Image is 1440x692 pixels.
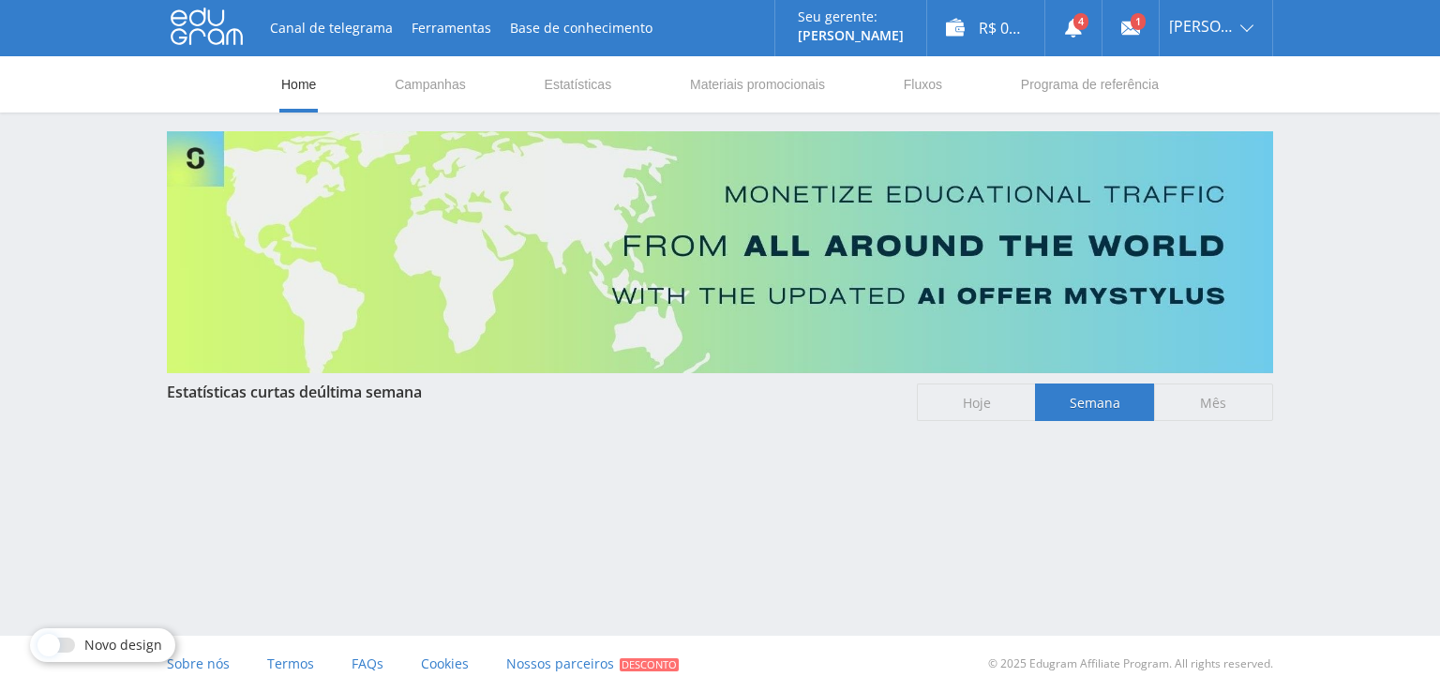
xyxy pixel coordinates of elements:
a: Materiais promocionais [688,56,827,113]
a: Estatísticas [543,56,614,113]
span: FAQs [352,654,383,672]
a: Campanhas [393,56,468,113]
p: Seu gerente: [798,9,904,24]
a: Nossos parceiros Desconto [506,636,679,692]
p: [PERSON_NAME] [798,28,904,43]
a: Programa de referência [1019,56,1161,113]
a: Termos [267,636,314,692]
a: Home [279,56,318,113]
a: Fluxos [902,56,944,113]
span: Mês [1154,384,1273,421]
span: Termos [267,654,314,672]
span: Sobre nós [167,654,230,672]
a: Cookies [421,636,469,692]
div: Estatísticas curtas de [167,384,898,400]
span: Novo design [84,638,162,653]
a: FAQs [352,636,383,692]
span: Hoje [917,384,1036,421]
div: © 2025 Edugram Affiliate Program. All rights reserved. [729,636,1273,692]
a: Sobre nós [167,636,230,692]
span: Semana [1035,384,1154,421]
span: Nossos parceiros [506,654,614,672]
span: Desconto [620,658,679,671]
span: Cookies [421,654,469,672]
span: última semana [317,382,422,402]
span: [PERSON_NAME] [1169,19,1235,34]
img: Banner [167,131,1273,373]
